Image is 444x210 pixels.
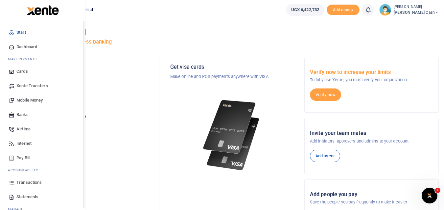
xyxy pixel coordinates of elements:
[379,4,391,16] img: profile-user
[5,190,80,204] a: Statements
[31,89,154,96] h5: Account
[394,10,439,15] span: [PERSON_NAME] Cash
[5,107,80,122] a: Banks
[284,4,327,16] li: Wallet ballance
[16,111,29,118] span: Banks
[16,155,30,161] span: Pay Bill
[27,5,59,15] img: logo-large
[31,64,154,70] h5: Organization
[5,79,80,93] a: Xente Transfers
[310,130,433,137] h5: Invite your team mates
[327,5,360,15] li: Toup your wallet
[25,39,439,45] h5: Welcome to better business banking
[310,150,340,162] a: Add users
[310,191,433,198] h5: Add people you pay
[310,138,433,144] p: Add initiators, approvers and admins to your account
[201,96,263,175] img: xente-_physical_cards.png
[170,64,293,70] h5: Get visa cards
[310,77,433,83] p: To fully use Xente, you must verify your organization
[31,113,154,120] p: Your current account balance
[310,69,433,76] h5: Verify now to increase your limits
[16,126,31,132] span: Airtime
[11,57,37,62] span: ake Payments
[327,5,360,15] span: Add money
[16,83,48,89] span: Xente Transfers
[394,4,439,10] small: [PERSON_NAME]
[5,136,80,151] a: Internet
[291,7,319,13] span: UGX 6,422,732
[5,93,80,107] a: Mobile Money
[16,140,32,147] span: Internet
[5,151,80,165] a: Pay Bill
[5,54,80,64] li: M
[5,25,80,40] a: Start
[286,4,324,16] a: UGX 6,422,732
[16,68,28,75] span: Cards
[310,199,433,205] p: Save the people you pay frequently to make it easier
[16,194,38,200] span: Statements
[5,40,80,54] a: Dashboard
[26,7,59,12] a: logo-small logo-large logo-large
[16,97,43,104] span: Mobile Money
[422,188,437,203] iframe: Intercom live chat
[31,122,154,128] h5: UGX 6,422,732
[170,73,293,80] p: Make online and POS payments anywhere with VISA
[310,88,341,101] a: Verify now
[31,99,154,105] p: [PERSON_NAME] Cash
[5,175,80,190] a: Transactions
[31,73,154,80] p: Namirembe Guest House Ltd
[5,165,80,175] li: Ac
[16,179,42,186] span: Transactions
[379,4,439,16] a: profile-user [PERSON_NAME] [PERSON_NAME] Cash
[25,28,439,35] h4: Hello [PERSON_NAME]
[16,29,26,36] span: Start
[5,122,80,136] a: Airtime
[13,168,38,173] span: countability
[16,44,37,50] span: Dashboard
[327,7,360,12] a: Add money
[5,64,80,79] a: Cards
[435,188,440,193] span: 1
